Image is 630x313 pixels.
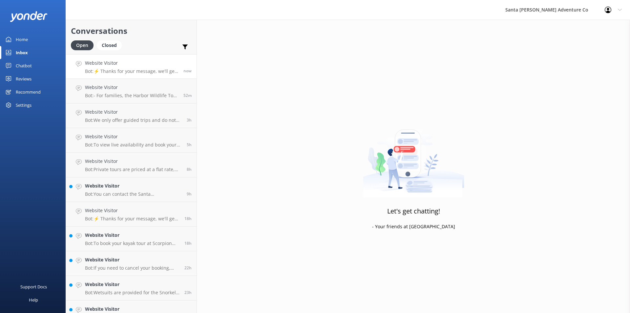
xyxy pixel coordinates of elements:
[66,276,197,301] a: Website VisitorBot:Wetsuits are provided for the Snorkel & Kayak Tour, so you do not need to brin...
[66,251,197,276] a: Website VisitorBot:If you need to cancel your booking, please contact the Santa [PERSON_NAME] Adv...
[183,93,192,98] span: Aug 28 2025 04:36pm (UTC -07:00) America/Tijuana
[85,232,179,239] h4: Website Visitor
[16,59,32,72] div: Chatbot
[97,41,125,49] a: Closed
[16,99,31,112] div: Settings
[187,167,192,172] span: Aug 28 2025 09:18am (UTC -07:00) America/Tijuana
[10,11,48,22] img: yonder-white-logo.png
[85,290,179,296] p: Bot: Wetsuits are provided for the Snorkel & Kayak Tour, so you do not need to bring your own.
[85,191,182,197] p: Bot: You can contact the Santa [PERSON_NAME] Adventure Co. team at [PHONE_NUMBER], or by emailing...
[66,227,197,251] a: Website VisitorBot:To book your kayak tour at Scorpion Anchorage, you can view live availability ...
[85,158,182,165] h4: Website Visitor
[66,103,197,128] a: Website VisitorBot:We only offer guided trips and do not rent equipment. For specific details abo...
[71,40,94,50] div: Open
[66,177,197,202] a: Website VisitorBot:You can contact the Santa [PERSON_NAME] Adventure Co. team at [PHONE_NUMBER], ...
[85,108,182,116] h4: Website Visitor
[187,191,192,197] span: Aug 28 2025 08:09am (UTC -07:00) America/Tijuana
[20,280,47,293] div: Support Docs
[85,59,178,67] h4: Website Visitor
[66,202,197,227] a: Website VisitorBot:⚡ Thanks for your message, we'll get back to you as soon as we can. You're als...
[85,265,179,271] p: Bot: If you need to cancel your booking, please contact the Santa [PERSON_NAME] Adventure Co. tea...
[66,79,197,103] a: Website VisitorBot:- For families, the Harbor Wildlife Tour is recommended. It's a relaxed, one-h...
[187,117,192,123] span: Aug 28 2025 01:31pm (UTC -07:00) America/Tijuana
[71,25,192,37] h2: Conversations
[187,142,192,147] span: Aug 28 2025 12:24pm (UTC -07:00) America/Tijuana
[71,41,97,49] a: Open
[66,54,197,79] a: Website VisitorBot:⚡ Thanks for your message, we'll get back to you as soon as we can. You're als...
[184,216,192,221] span: Aug 27 2025 11:02pm (UTC -07:00) America/Tijuana
[85,84,178,91] h4: Website Visitor
[85,256,179,263] h4: Website Visitor
[85,133,182,140] h4: Website Visitor
[184,265,192,271] span: Aug 27 2025 06:57pm (UTC -07:00) America/Tijuana
[16,33,28,46] div: Home
[85,216,179,222] p: Bot: ⚡ Thanks for your message, we'll get back to you as soon as we can. You're also welcome to k...
[183,68,192,74] span: Aug 28 2025 05:28pm (UTC -07:00) America/Tijuana
[85,142,182,148] p: Bot: To view live availability and book your Santa [PERSON_NAME] Adventure tour, click [URL][DOMA...
[85,281,179,288] h4: Website Visitor
[85,240,179,246] p: Bot: To book your kayak tour at Scorpion Anchorage, you can view live availability and make your ...
[29,293,38,306] div: Help
[16,46,28,59] div: Inbox
[184,240,192,246] span: Aug 27 2025 10:40pm (UTC -07:00) America/Tijuana
[85,93,178,99] p: Bot: - For families, the Harbor Wildlife Tour is recommended. It's a relaxed, one-hour paddle aro...
[387,206,440,216] h3: Let's get chatting!
[85,305,182,313] h4: Website Visitor
[85,117,182,123] p: Bot: We only offer guided trips and do not rent equipment. For specific details about what is inc...
[372,223,455,230] p: - Your friends at [GEOGRAPHIC_DATA]
[184,290,192,295] span: Aug 27 2025 05:55pm (UTC -07:00) America/Tijuana
[85,207,179,214] h4: Website Visitor
[16,72,31,85] div: Reviews
[85,68,178,74] p: Bot: ⚡ Thanks for your message, we'll get back to you as soon as we can. You're also welcome to k...
[16,85,41,99] div: Recommend
[85,167,182,172] p: Bot: Private tours are priced at a flat rate, not a per person rate, up to the maximum group size...
[66,128,197,153] a: Website VisitorBot:To view live availability and book your Santa [PERSON_NAME] Adventure tour, cl...
[85,182,182,190] h4: Website Visitor
[66,153,197,177] a: Website VisitorBot:Private tours are priced at a flat rate, not a per person rate, up to the maxi...
[97,40,122,50] div: Closed
[363,116,464,198] img: artwork of a man stealing a conversation from at giant smartphone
